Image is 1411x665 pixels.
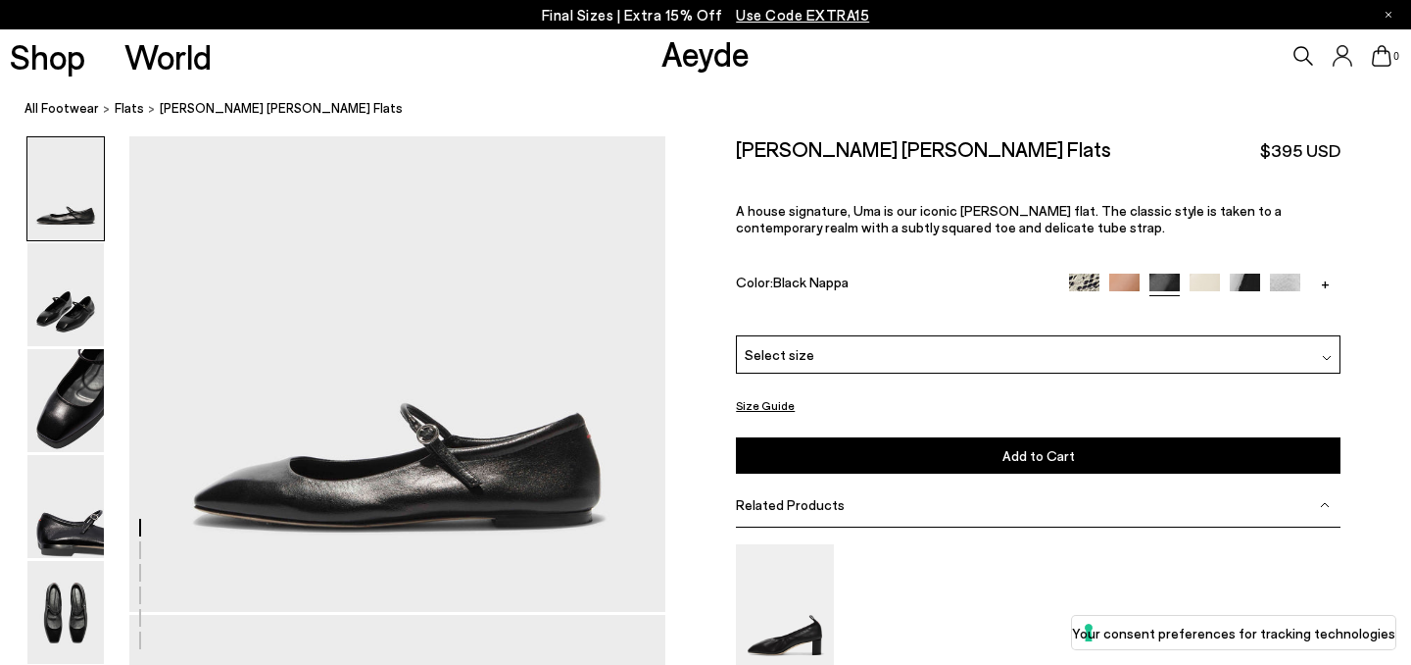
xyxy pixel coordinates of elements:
[1260,138,1340,163] span: $395 USD
[24,98,99,119] a: All Footwear
[27,349,104,452] img: Uma Mary-Jane Flats - Image 3
[10,39,85,74] a: Shop
[745,344,814,365] span: Select size
[1320,500,1330,510] img: svg%3E
[736,496,845,513] span: Related Products
[773,274,849,290] span: Black Nappa
[542,3,870,27] p: Final Sizes | Extra 15% Off
[115,98,144,119] a: Flats
[1322,354,1332,364] img: svg%3E
[27,561,104,664] img: Uma Mary-Jane Flats - Image 5
[736,274,1049,296] div: Color:
[124,39,212,74] a: World
[27,243,104,346] img: Uma Mary-Jane Flats - Image 2
[1310,274,1340,291] a: +
[115,100,144,116] span: Flats
[160,98,403,119] span: [PERSON_NAME] [PERSON_NAME] Flats
[736,202,1340,235] p: A house signature, Uma is our iconic [PERSON_NAME] flat. The classic style is taken to a contempo...
[1391,51,1401,62] span: 0
[27,137,104,240] img: Uma Mary-Jane Flats - Image 1
[24,82,1411,136] nav: breadcrumb
[736,437,1340,474] button: Add to Cart
[27,455,104,558] img: Uma Mary-Jane Flats - Image 4
[736,393,795,418] button: Size Guide
[1072,616,1395,649] button: Your consent preferences for tracking technologies
[1002,447,1075,464] span: Add to Cart
[1372,45,1391,67] a: 0
[1072,623,1395,643] label: Your consent preferences for tracking technologies
[661,32,750,74] a: Aeyde
[736,136,1111,161] h2: [PERSON_NAME] [PERSON_NAME] Flats
[736,6,869,24] span: Navigate to /collections/ss25-final-sizes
